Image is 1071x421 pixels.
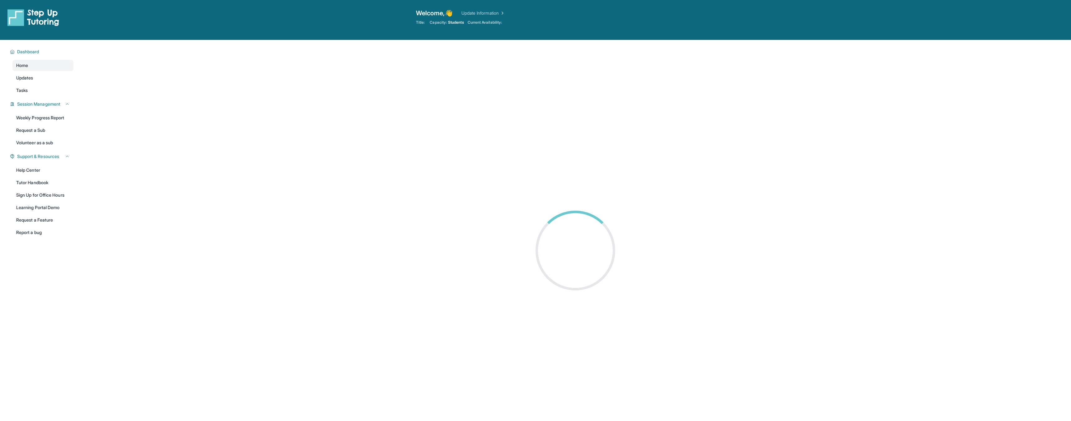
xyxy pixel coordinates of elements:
[12,202,73,213] a: Learning Portal Demo
[12,214,73,226] a: Request a Feature
[16,87,28,93] span: Tasks
[12,189,73,201] a: Sign Up for Office Hours
[15,153,70,160] button: Support & Resources
[15,49,70,55] button: Dashboard
[17,153,59,160] span: Support & Resources
[12,112,73,123] a: Weekly Progress Report
[12,125,73,136] a: Request a Sub
[499,10,505,16] img: Chevron Right
[461,10,505,16] a: Update Information
[12,60,73,71] a: Home
[468,20,502,25] span: Current Availability:
[12,137,73,148] a: Volunteer as a sub
[12,72,73,84] a: Updates
[12,165,73,176] a: Help Center
[12,227,73,238] a: Report a bug
[416,9,453,17] span: Welcome, 👋
[16,62,28,69] span: Home
[17,101,60,107] span: Session Management
[7,9,59,26] img: logo
[448,20,464,25] span: Students
[17,49,39,55] span: Dashboard
[12,177,73,188] a: Tutor Handbook
[430,20,447,25] span: Capacity:
[16,75,33,81] span: Updates
[12,85,73,96] a: Tasks
[15,101,70,107] button: Session Management
[416,20,425,25] span: Title:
